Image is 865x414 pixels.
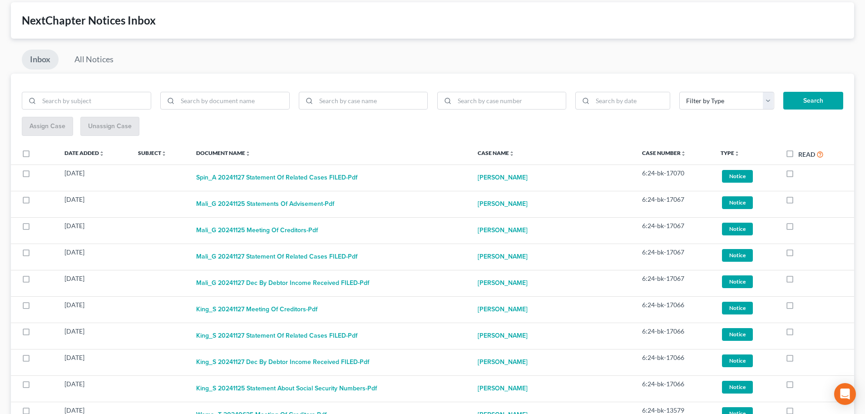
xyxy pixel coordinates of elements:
[635,165,714,191] td: 6:24-bk-17070
[783,92,843,110] button: Search
[196,353,369,371] button: King_S 20241127 Dec by Debtor Income Received FILED-pdf
[57,165,130,191] td: [DATE]
[178,92,289,110] input: Search by document name
[22,50,59,70] a: Inbox
[509,151,514,156] i: unfold_more
[478,195,528,213] a: [PERSON_NAME]
[722,328,753,340] span: Notice
[196,150,251,156] a: Document Nameunfold_more
[455,92,566,110] input: Search by case number
[478,379,528,398] a: [PERSON_NAME]
[722,275,753,288] span: Notice
[57,349,130,375] td: [DATE]
[635,296,714,323] td: 6:24-bk-17066
[721,150,740,156] a: Typeunfold_more
[721,327,771,342] a: Notice
[722,249,753,261] span: Notice
[57,244,130,270] td: [DATE]
[635,217,714,244] td: 6:24-bk-17067
[721,379,771,394] a: Notice
[196,195,334,213] button: Mali_G 20241125 Statements of Advisement-pdf
[722,354,753,367] span: Notice
[834,383,856,405] div: Open Intercom Messenger
[196,379,377,398] button: King_S 20241125 Statement About Social Security Numbers-pdf
[642,150,686,156] a: Case Numberunfold_more
[478,353,528,371] a: [PERSON_NAME]
[721,353,771,368] a: Notice
[478,169,528,187] a: [PERSON_NAME]
[722,302,753,314] span: Notice
[681,151,686,156] i: unfold_more
[478,221,528,239] a: [PERSON_NAME]
[734,151,740,156] i: unfold_more
[196,274,369,292] button: Mali_G 20241127 Dec by Debtor Income Received FILED-pdf
[161,151,167,156] i: unfold_more
[478,327,528,345] a: [PERSON_NAME]
[196,248,357,266] button: Mali_G 20241127 Statement of Related Cases FILED-pdf
[798,150,815,159] label: Read
[57,375,130,402] td: [DATE]
[478,274,528,292] a: [PERSON_NAME]
[196,221,318,239] button: Mali_G 20241125 Meeting of Creditors-pdf
[722,196,753,209] span: Notice
[57,323,130,349] td: [DATE]
[57,191,130,217] td: [DATE]
[635,375,714,402] td: 6:24-bk-17066
[245,151,251,156] i: unfold_more
[721,274,771,289] a: Notice
[316,92,428,110] input: Search by case name
[721,300,771,315] a: Notice
[196,327,357,345] button: King_S 20241127 Statement of Related Cases FILED-pdf
[196,169,357,187] button: Spin_A 20241127 Statement of Related Cases FILED-pdf
[721,169,771,184] a: Notice
[196,300,317,319] button: King_S 20241127 Meeting of Creditors-pdf
[138,150,167,156] a: Subjectunfold_more
[721,221,771,236] a: Notice
[478,248,528,266] a: [PERSON_NAME]
[635,244,714,270] td: 6:24-bk-17067
[478,150,514,156] a: Case Nameunfold_more
[635,323,714,349] td: 6:24-bk-17066
[22,13,843,28] div: NextChapter Notices Inbox
[635,270,714,296] td: 6:24-bk-17067
[64,150,104,156] a: Date Addedunfold_more
[593,92,670,110] input: Search by date
[57,296,130,323] td: [DATE]
[722,170,753,182] span: Notice
[478,300,528,319] a: [PERSON_NAME]
[722,223,753,235] span: Notice
[721,195,771,210] a: Notice
[99,151,104,156] i: unfold_more
[635,349,714,375] td: 6:24-bk-17066
[66,50,122,70] a: All Notices
[721,248,771,263] a: Notice
[39,92,151,110] input: Search by subject
[57,270,130,296] td: [DATE]
[57,217,130,244] td: [DATE]
[635,191,714,217] td: 6:24-bk-17067
[722,381,753,393] span: Notice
